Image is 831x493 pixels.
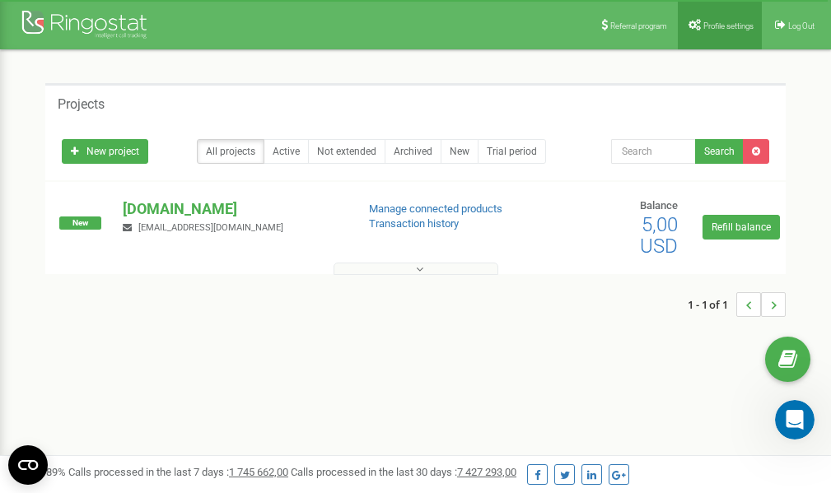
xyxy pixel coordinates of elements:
nav: ... [688,276,786,333]
a: Archived [385,139,441,164]
u: 7 427 293,00 [457,466,516,478]
input: Search [611,139,696,164]
a: Not extended [308,139,385,164]
a: New project [62,139,148,164]
span: New [59,216,101,230]
span: Calls processed in the last 30 days : [291,466,516,478]
button: Open CMP widget [8,445,48,485]
a: Transaction history [369,217,459,230]
a: Manage connected products [369,202,502,215]
p: [DOMAIN_NAME] [123,198,342,220]
span: Referral program [610,21,667,30]
iframe: Intercom live chat [775,400,815,440]
span: Profile settings [703,21,754,30]
a: Refill balance [703,215,780,240]
span: Calls processed in the last 7 days : [68,466,288,478]
u: 1 745 662,00 [229,466,288,478]
a: All projects [197,139,264,164]
a: New [441,139,479,164]
span: [EMAIL_ADDRESS][DOMAIN_NAME] [138,222,283,233]
span: Balance [640,199,678,212]
h5: Projects [58,97,105,112]
a: Trial period [478,139,546,164]
span: 5,00 USD [640,213,678,258]
a: Active [264,139,309,164]
button: Search [695,139,744,164]
span: Log Out [788,21,815,30]
span: 1 - 1 of 1 [688,292,736,317]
